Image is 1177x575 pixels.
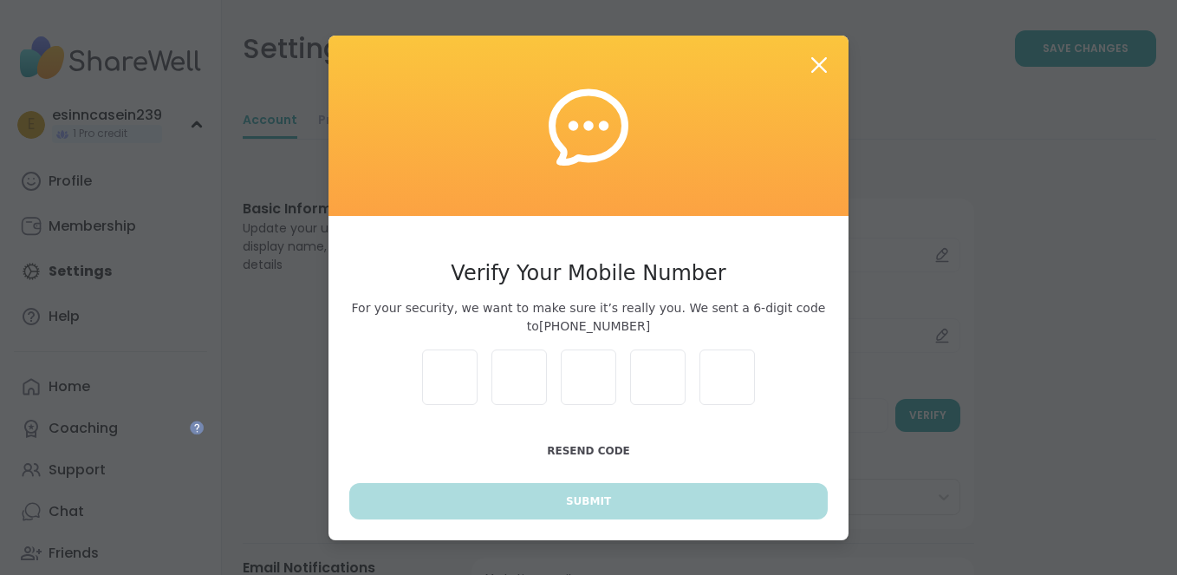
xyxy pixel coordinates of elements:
button: Submit [349,483,828,519]
iframe: Spotlight [190,421,204,435]
button: Resend Code [349,433,828,469]
span: For your security, we want to make sure it’s really you. We sent a 6-digit code to [PHONE_NUMBER] [349,299,828,336]
h3: Verify Your Mobile Number [349,258,828,289]
span: Submit [566,493,611,509]
span: Resend Code [547,445,630,457]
